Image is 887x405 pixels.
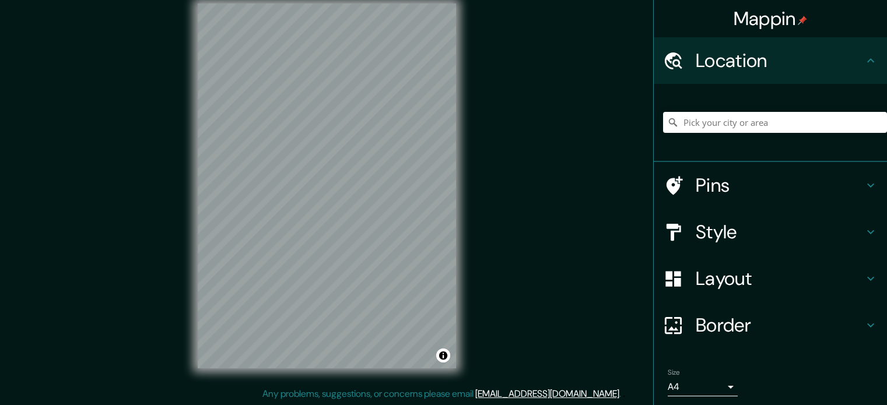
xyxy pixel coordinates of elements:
input: Pick your city or area [663,112,887,133]
div: Style [654,209,887,255]
div: Layout [654,255,887,302]
h4: Mappin [734,7,808,30]
div: Location [654,37,887,84]
div: A4 [668,378,738,396]
div: Pins [654,162,887,209]
h4: Style [696,220,864,244]
h4: Border [696,314,864,337]
button: Toggle attribution [436,348,450,362]
div: Border [654,302,887,348]
canvas: Map [198,3,456,368]
img: pin-icon.png [798,16,807,25]
p: Any problems, suggestions, or concerns please email . [262,387,621,401]
h4: Pins [696,174,864,197]
label: Size [668,368,680,378]
a: [EMAIL_ADDRESS][DOMAIN_NAME] [475,388,619,400]
h4: Layout [696,267,864,290]
h4: Location [696,49,864,72]
div: . [621,387,623,401]
div: . [623,387,625,401]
